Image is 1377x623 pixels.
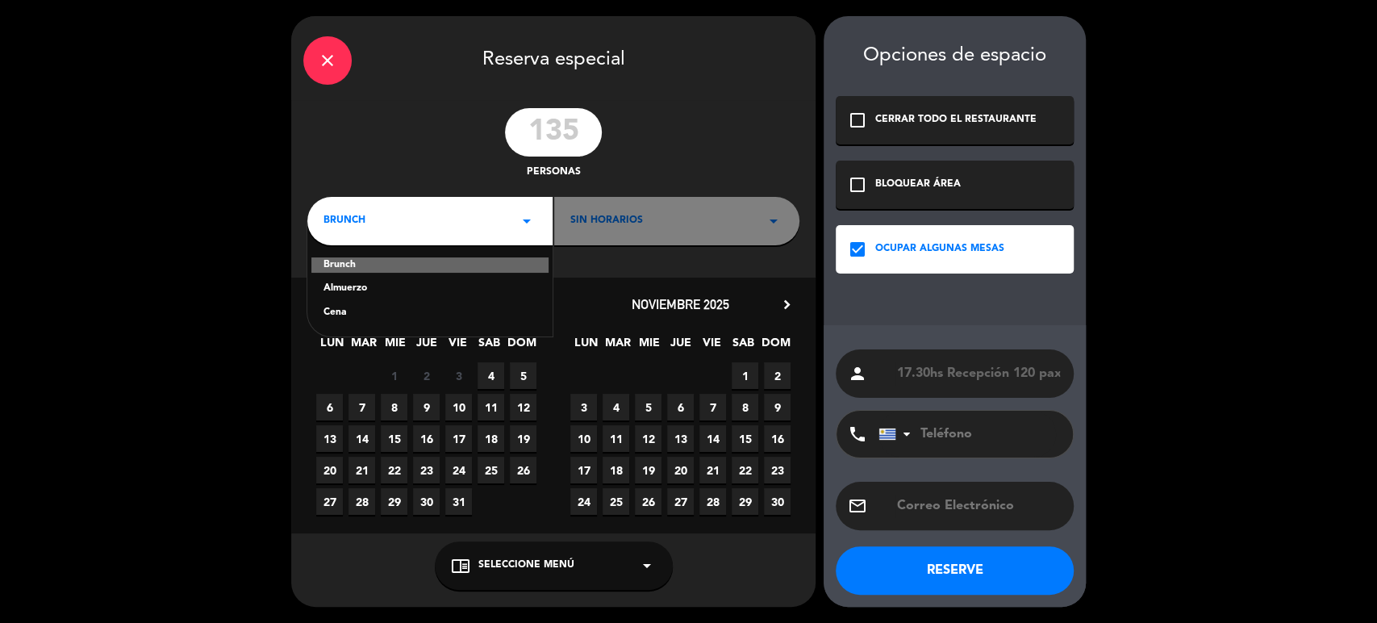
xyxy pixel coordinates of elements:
i: arrow_drop_down [764,211,783,231]
span: 22 [381,457,407,483]
span: 6 [316,394,343,420]
div: Reserva especial [291,16,816,100]
span: BRUNCH [323,213,365,229]
span: 6 [667,394,694,420]
span: JUE [667,333,694,360]
span: 28 [699,488,726,515]
div: Almuerzo [323,281,536,297]
i: arrow_drop_down [517,211,536,231]
span: 19 [510,425,536,452]
span: 16 [764,425,791,452]
span: 1 [381,362,407,389]
span: 30 [413,488,440,515]
span: 13 [667,425,694,452]
div: Uruguay: +598 [879,412,916,457]
i: phone [848,424,867,444]
span: personas [527,165,581,181]
i: person [848,364,867,383]
div: OCUPAR ALGUNAS MESAS [875,241,1004,257]
span: 7 [699,394,726,420]
input: 0 [505,108,602,157]
span: 25 [603,488,629,515]
i: close [318,51,337,70]
span: 19 [635,457,661,483]
span: 12 [510,394,536,420]
span: 25 [478,457,504,483]
span: 29 [732,488,758,515]
span: 8 [381,394,407,420]
span: 26 [635,488,661,515]
span: 12 [635,425,661,452]
span: Seleccione Menú [478,558,574,574]
span: SAB [476,333,503,360]
span: Sin horarios [570,213,643,229]
i: check_box [848,240,867,259]
div: BLOQUEAR ÁREA [875,177,961,193]
i: email [848,496,867,516]
span: 21 [348,457,375,483]
span: DOM [507,333,534,360]
span: 2 [413,362,440,389]
span: 28 [348,488,375,515]
span: 24 [570,488,597,515]
i: chevron_right [778,296,795,313]
span: 17 [570,457,597,483]
div: Opciones de espacio [836,44,1074,68]
span: 15 [381,425,407,452]
span: DOM [762,333,788,360]
span: 4 [603,394,629,420]
span: 11 [478,394,504,420]
span: 24 [445,457,472,483]
i: check_box_outline_blank [848,175,867,194]
span: 10 [445,394,472,420]
input: Teléfono [878,411,1056,458]
span: 4 [478,362,504,389]
span: 27 [667,488,694,515]
span: VIE [699,333,725,360]
span: 20 [316,457,343,483]
span: 13 [316,425,343,452]
span: JUE [413,333,440,360]
span: 26 [510,457,536,483]
span: 9 [413,394,440,420]
span: LUN [573,333,599,360]
input: Correo Electrónico [895,495,1062,517]
span: 22 [732,457,758,483]
span: 11 [603,425,629,452]
span: MAR [350,333,377,360]
span: 23 [413,457,440,483]
span: 14 [348,425,375,452]
span: 2 [764,362,791,389]
span: MIE [382,333,408,360]
span: 16 [413,425,440,452]
span: 17 [445,425,472,452]
div: CERRAR TODO EL RESTAURANTE [875,112,1037,128]
span: 15 [732,425,758,452]
span: 5 [510,362,536,389]
span: 8 [732,394,758,420]
i: arrow_drop_down [637,556,657,575]
span: noviembre 2025 [632,296,729,312]
span: 29 [381,488,407,515]
i: chrome_reader_mode [451,556,470,575]
span: 3 [445,362,472,389]
span: MAR [604,333,631,360]
span: 10 [570,425,597,452]
span: SAB [730,333,757,360]
span: 30 [764,488,791,515]
button: RESERVE [836,546,1074,595]
span: 3 [570,394,597,420]
span: 5 [635,394,661,420]
span: 21 [699,457,726,483]
span: VIE [444,333,471,360]
span: 20 [667,457,694,483]
span: 23 [764,457,791,483]
span: 18 [603,457,629,483]
span: 7 [348,394,375,420]
i: check_box_outline_blank [848,111,867,130]
div: Cena [323,305,536,321]
span: 9 [764,394,791,420]
span: LUN [319,333,345,360]
span: 31 [445,488,472,515]
input: Nombre [895,362,1062,385]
